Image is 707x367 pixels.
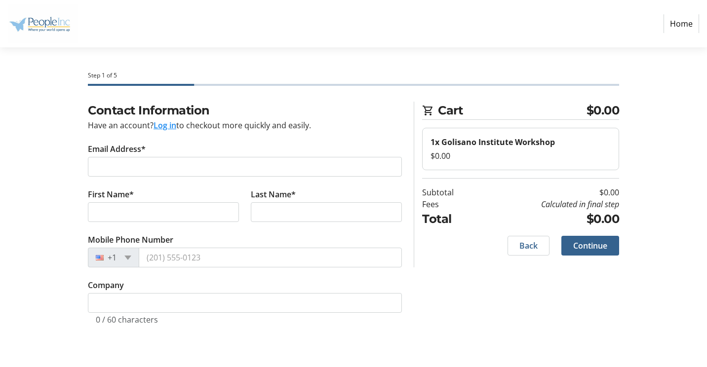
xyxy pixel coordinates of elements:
div: Have an account? to checkout more quickly and easily. [88,119,402,131]
label: Email Address* [88,143,146,155]
label: Last Name* [251,188,296,200]
button: Back [508,236,550,256]
button: Log in [154,119,176,131]
span: Continue [573,240,607,252]
tr-character-limit: 0 / 60 characters [96,314,158,325]
td: $0.00 [479,210,619,228]
td: Total [422,210,479,228]
strong: 1x Golisano Institute Workshop [431,137,555,147]
label: First Name* [88,188,134,200]
img: People Inc.'s Logo [8,4,78,43]
td: Calculated in final step [479,198,619,210]
input: (201) 555-0123 [139,248,402,267]
button: Continue [561,236,619,256]
span: $0.00 [587,102,620,119]
h2: Contact Information [88,102,402,119]
div: Step 1 of 5 [88,71,619,80]
div: $0.00 [431,150,611,162]
span: Cart [438,102,587,119]
label: Mobile Phone Number [88,234,173,246]
a: Home [664,14,699,33]
span: Back [519,240,538,252]
td: Fees [422,198,479,210]
td: $0.00 [479,186,619,198]
label: Company [88,279,124,291]
td: Subtotal [422,186,479,198]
